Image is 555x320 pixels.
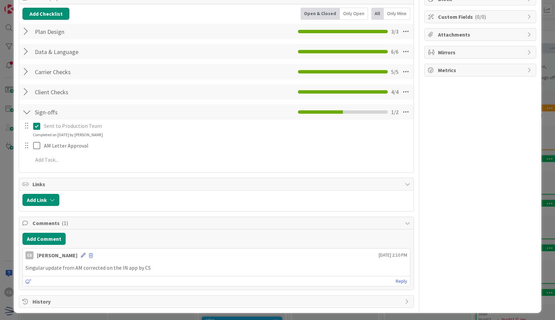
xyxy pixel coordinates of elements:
[33,86,183,98] input: Add Checklist...
[22,8,69,20] button: Add Checklist
[384,8,410,20] div: Only Mine
[22,194,59,206] button: Add Link
[379,252,407,259] span: [DATE] 2:10 PM
[33,25,183,38] input: Add Checklist...
[475,13,486,20] span: ( 0/0 )
[22,233,66,245] button: Add Comment
[33,180,401,188] span: Links
[371,8,384,20] div: All
[438,31,524,39] span: Attachments
[391,28,398,36] span: 3 / 3
[391,108,398,116] span: 1 / 2
[33,298,401,306] span: History
[44,122,409,130] p: Sent to Production Team
[301,8,340,20] div: Open & Closed
[438,48,524,56] span: Mirrors
[438,13,524,21] span: Custom Fields
[33,46,183,58] input: Add Checklist...
[391,48,398,56] span: 6 / 6
[25,251,34,259] div: CS
[33,106,183,118] input: Add Checklist...
[33,66,183,78] input: Add Checklist...
[391,68,398,76] span: 5 / 5
[44,142,409,150] p: AM Letter Approval
[438,66,524,74] span: Metrics
[37,251,77,259] div: [PERSON_NAME]
[33,132,103,138] div: Completed on [DATE] by [PERSON_NAME]
[62,220,68,226] span: ( 1 )
[396,277,407,285] a: Reply
[340,8,368,20] div: Only Open
[25,264,407,272] p: Singular update from AM corrected on the IN app by CS
[33,219,401,227] span: Comments
[391,88,398,96] span: 4 / 4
